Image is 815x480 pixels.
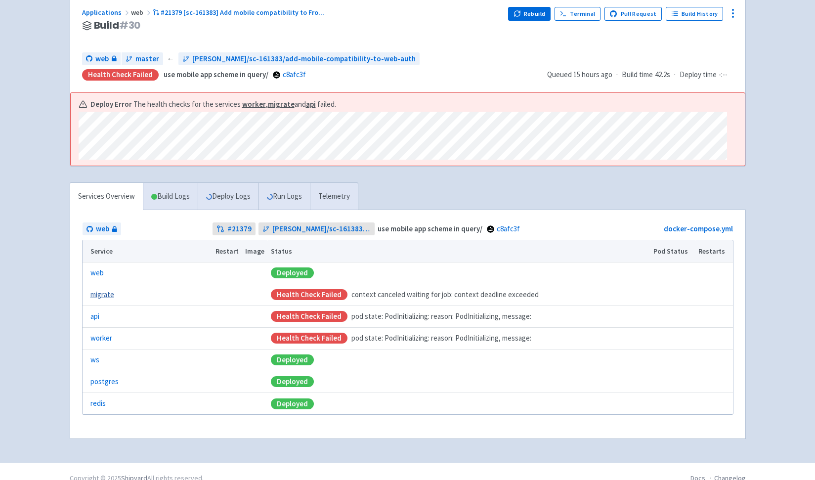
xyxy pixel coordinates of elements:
span: ← [167,53,174,65]
a: migrate [268,99,295,109]
div: Deployed [271,398,314,409]
a: Terminal [555,7,601,21]
span: web [95,53,109,65]
span: [PERSON_NAME]/sc-161383/add-mobile-compatibility-to-web-auth [192,53,416,65]
a: #21379 [sc-161383] Add mobile compatibility to Fro... [153,8,326,17]
a: Run Logs [258,183,310,210]
a: docker-compose.yml [664,224,733,233]
th: Service [83,240,213,262]
a: Applications [82,8,131,17]
a: c8afc3f [283,70,306,79]
span: 42.2s [655,69,670,81]
span: Deploy time [680,69,717,81]
span: web [131,8,153,17]
div: Health check failed [271,333,347,344]
span: Build time [622,69,653,81]
a: web [82,52,121,66]
span: master [135,53,159,65]
span: [PERSON_NAME]/sc-161383/add-mobile-compatibility-to-web-auth [272,223,371,235]
div: Deployed [271,267,314,278]
a: c8afc3f [497,224,520,233]
span: web [96,223,109,235]
a: Build Logs [143,183,198,210]
span: -:-- [719,69,728,81]
span: The health checks for the services , and failed. [133,99,336,110]
div: context canceled waiting for job: context deadline exceeded [271,289,647,301]
a: postgres [90,376,119,388]
a: worker [90,333,112,344]
div: Deployed [271,376,314,387]
th: Restart [213,240,242,262]
b: Deploy Error [90,99,132,110]
a: web [90,267,104,279]
a: api [90,311,99,322]
a: api [306,99,316,109]
div: pod state: PodInitializing: reason: PodInitializing, message: [271,311,647,322]
a: [PERSON_NAME]/sc-161383/add-mobile-compatibility-to-web-auth [178,52,420,66]
div: Health check failed [271,289,347,300]
a: Build History [666,7,723,21]
strong: use mobile app scheme in query/ [164,70,268,79]
span: Queued [547,70,612,79]
span: #21379 [sc-161383] Add mobile compatibility to Fro ... [161,8,324,17]
button: Rebuild [508,7,551,21]
time: 15 hours ago [573,70,612,79]
strong: # 21379 [227,223,252,235]
strong: use mobile app scheme in query/ [378,224,482,233]
a: web [83,222,121,236]
th: Pod Status [650,240,695,262]
th: Status [267,240,650,262]
a: master [122,52,163,66]
a: Services Overview [70,183,143,210]
a: [PERSON_NAME]/sc-161383/add-mobile-compatibility-to-web-auth [258,222,375,236]
a: redis [90,398,106,409]
span: # 30 [119,18,141,32]
th: Image [242,240,267,262]
a: ws [90,354,99,366]
div: pod state: PodInitializing: reason: PodInitializing, message: [271,333,647,344]
div: Health check failed [271,311,347,322]
div: Health check failed [82,69,159,81]
div: · · [547,69,733,81]
a: worker [242,99,266,109]
a: Pull Request [604,7,662,21]
span: Build [94,20,141,31]
a: Telemetry [310,183,358,210]
a: Deploy Logs [198,183,258,210]
div: Deployed [271,354,314,365]
a: #21379 [213,222,256,236]
th: Restarts [695,240,732,262]
a: migrate [90,289,114,301]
